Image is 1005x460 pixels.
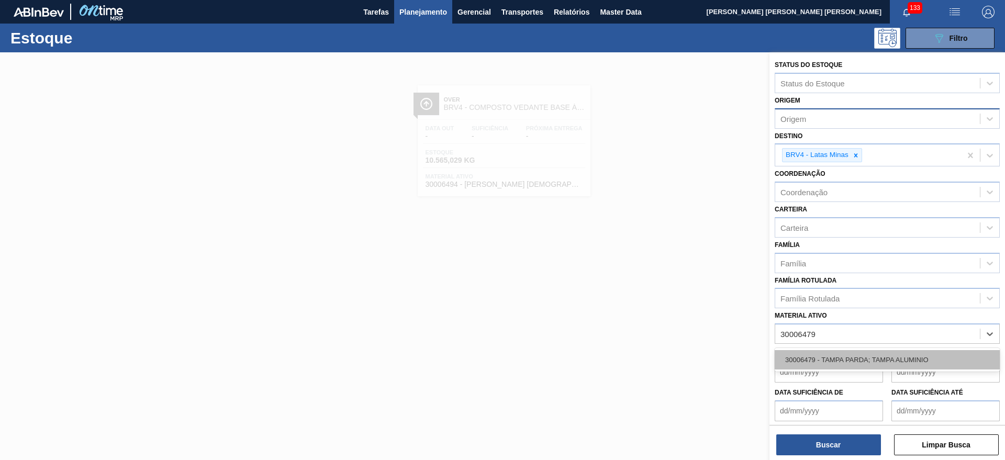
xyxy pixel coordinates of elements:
span: Relatórios [554,6,589,18]
div: 30006479 - TAMPA PARDA; TAMPA ALUMINIO [775,350,1000,369]
label: Coordenação [775,170,825,177]
span: Filtro [950,34,968,42]
button: Notificações [890,5,923,19]
span: Tarefas [363,6,389,18]
span: 133 [908,2,922,14]
div: Carteira [780,223,808,232]
div: Origem [780,114,806,123]
label: Carteira [775,206,807,213]
label: Família [775,241,800,249]
label: Data suficiência de [775,389,843,396]
div: Família Rotulada [780,294,840,303]
div: Status do Estoque [780,78,845,87]
input: dd/mm/yyyy [775,400,883,421]
span: Master Data [600,6,641,18]
img: Logout [982,6,995,18]
img: userActions [948,6,961,18]
button: Filtro [906,28,995,49]
input: dd/mm/yyyy [891,400,1000,421]
div: Coordenação [780,188,828,197]
div: Pogramando: nenhum usuário selecionado [874,28,900,49]
label: Destino [775,132,802,140]
span: Planejamento [399,6,447,18]
span: Gerencial [457,6,491,18]
h1: Estoque [10,32,167,44]
img: TNhmsLtSVTkK8tSr43FrP2fwEKptu5GPRR3wAAAABJRU5ErkJggg== [14,7,64,17]
input: dd/mm/yyyy [891,362,1000,383]
label: Material ativo [775,312,827,319]
label: Status do Estoque [775,61,842,69]
label: Data suficiência até [891,389,963,396]
span: Transportes [501,6,543,18]
div: BRV4 - Latas Minas [783,149,850,162]
label: Família Rotulada [775,277,836,284]
label: Origem [775,97,800,104]
input: dd/mm/yyyy [775,362,883,383]
div: Família [780,259,806,267]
